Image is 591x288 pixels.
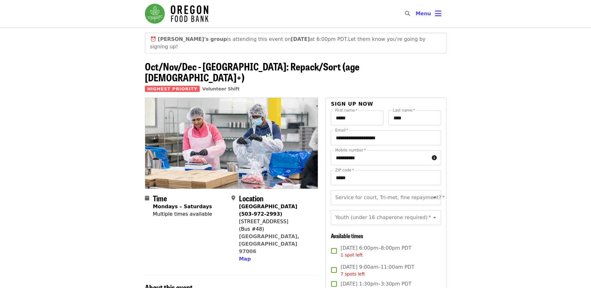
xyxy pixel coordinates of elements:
div: (Bus #48) [239,225,313,233]
span: [DATE] 6:00pm–8:00pm PDT [341,244,411,258]
span: 7 spots left [341,271,365,276]
span: [DATE] 1:30pm–3:30pm PDT [341,280,411,288]
label: Last name [393,108,415,112]
span: Oct/Nov/Dec - [GEOGRAPHIC_DATA]: Repack/Sort (age [DEMOGRAPHIC_DATA]+) [145,59,360,84]
img: Oct/Nov/Dec - Beaverton: Repack/Sort (age 10+) organized by Oregon Food Bank [145,98,318,188]
span: Available times [331,232,363,240]
span: Time [153,193,167,204]
div: [STREET_ADDRESS] [239,218,313,225]
button: Open [430,213,439,222]
input: Last name [388,110,441,125]
span: Sign up now [331,101,373,107]
strong: Mondays – Saturdays [153,204,212,209]
a: Volunteer Shift [202,86,240,91]
i: bars icon [435,9,441,18]
span: Highest Priority [145,86,200,92]
img: Oregon Food Bank - Home [145,4,208,24]
span: Location [239,193,264,204]
button: Open [430,193,439,202]
span: [DATE] 9:00am–11:00am PDT [341,263,414,277]
strong: [DATE] [291,36,310,42]
label: Mobile number [335,148,366,152]
input: First name [331,110,384,125]
input: Search [414,6,419,21]
input: Mobile number [331,150,429,165]
input: ZIP code [331,170,441,185]
a: [GEOGRAPHIC_DATA], [GEOGRAPHIC_DATA] 97006 [239,233,299,254]
strong: [PERSON_NAME]'s group [158,36,227,42]
label: Email [335,128,348,132]
button: Toggle account menu [411,6,446,21]
span: Map [239,256,251,262]
i: circle-info icon [432,155,437,161]
span: clock emoji [150,36,156,42]
input: Email [331,130,441,145]
strong: [GEOGRAPHIC_DATA] (503-972-2993) [239,204,297,217]
div: Multiple times available [153,210,212,218]
label: ZIP code [335,168,354,172]
span: Menu [416,11,431,17]
span: is attending this event on at 6:00pm PDT. [158,36,348,42]
i: calendar icon [145,195,149,201]
i: map-marker-alt icon [231,195,235,201]
span: 1 spot left [341,252,363,257]
i: search icon [405,11,410,17]
label: First name [335,108,358,112]
button: Map [239,255,251,263]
